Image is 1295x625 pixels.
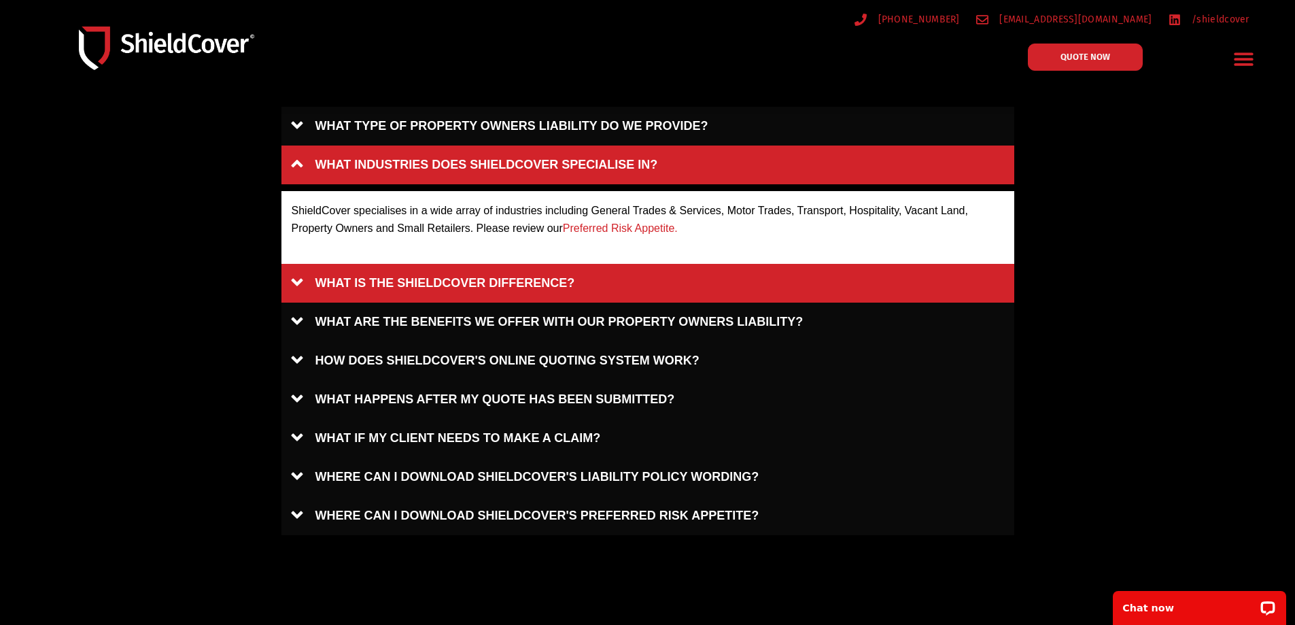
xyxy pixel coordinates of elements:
span: [EMAIL_ADDRESS][DOMAIN_NAME] [996,11,1152,28]
a: WHAT ARE THE BENEFITS WE OFFER WITH OUR PROPERTY OWNERS LIABILITY? [281,303,1014,341]
a: QUOTE NOW [1028,44,1143,71]
a: WHERE CAN I DOWNLOAD SHIELDCOVER'S LIABILITY POLICY WORDING? [281,458,1014,496]
a: WHERE CAN I DOWNLOAD SHIELDCOVER'S PREFERRED RISK APPETITE? [281,496,1014,535]
a: WHAT IS THE SHIELDCOVER DIFFERENCE? [281,264,1014,303]
a: HOW DOES SHIELDCOVER'S ONLINE QUOTING SYSTEM WORK? [281,341,1014,380]
a: [PHONE_NUMBER] [854,11,960,28]
a: WHAT IF MY CLIENT NEEDS TO MAKE A CLAIM? [281,419,1014,458]
div: Menu Toggle [1228,43,1260,75]
a: [EMAIL_ADDRESS][DOMAIN_NAME] [976,11,1152,28]
span: QUOTE NOW [1060,52,1110,61]
a: /shieldcover [1169,11,1249,28]
a: Preferred Risk Appetite. [563,222,678,234]
span: /shieldcover [1188,11,1249,28]
a: WHAT TYPE OF PROPERTY OWNERS LIABILITY DO WE PROVIDE? [281,107,1014,146]
a: WHAT HAPPENS AFTER MY QUOTE HAS BEEN SUBMITTED? [281,380,1014,419]
span: [PHONE_NUMBER] [875,11,960,28]
iframe: LiveChat chat widget [1104,582,1295,625]
img: Shield-Cover-Underwriting-Australia-logo-full [79,27,254,69]
a: WHAT INDUSTRIES DOES SHIELDCOVER SPECIALISE IN? [281,146,1014,184]
p: ShieldCover specialises in a wide array of industries including General Trades & Services, Motor ... [292,202,1004,237]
